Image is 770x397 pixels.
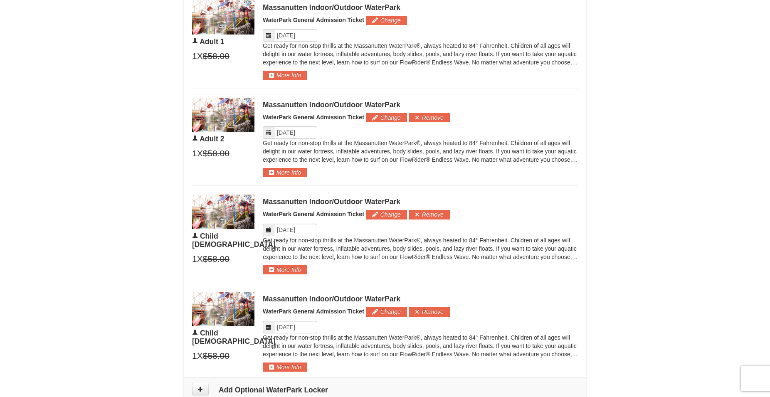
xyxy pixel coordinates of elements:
button: More Info [263,71,307,80]
button: Change [366,113,407,122]
button: Change [366,210,407,219]
div: Massanutten Indoor/Outdoor WaterPark [263,197,578,206]
div: Massanutten Indoor/Outdoor WaterPark [263,295,578,303]
div: Massanutten Indoor/Outdoor WaterPark [263,3,578,12]
span: WaterPark General Admission Ticket [263,17,364,23]
span: X [197,253,203,265]
span: WaterPark General Admission Ticket [263,114,364,121]
span: 1 [192,147,197,160]
span: 1 [192,253,197,265]
span: Adult 2 [200,135,224,143]
button: More Info [263,362,307,372]
img: 6619917-1403-22d2226d.jpg [192,195,254,229]
span: Child [DEMOGRAPHIC_DATA] [192,232,276,249]
span: WaterPark General Admission Ticket [263,308,364,315]
span: 1 [192,350,197,362]
p: Get ready for non-stop thrills at the Massanutten WaterPark®, always heated to 84° Fahrenheit. Ch... [263,236,578,261]
button: Remove [409,210,450,219]
button: Change [366,16,407,25]
span: X [197,50,203,62]
span: $58.00 [203,50,230,62]
span: X [197,350,203,362]
img: 6619917-1403-22d2226d.jpg [192,0,254,35]
button: Change [366,307,407,316]
p: Get ready for non-stop thrills at the Massanutten WaterPark®, always heated to 84° Fahrenheit. Ch... [263,139,578,164]
button: More Info [263,168,307,177]
span: $58.00 [203,253,230,265]
span: $58.00 [203,350,230,362]
div: Massanutten Indoor/Outdoor WaterPark [263,101,578,109]
img: 6619917-1403-22d2226d.jpg [192,292,254,326]
p: Get ready for non-stop thrills at the Massanutten WaterPark®, always heated to 84° Fahrenheit. Ch... [263,333,578,358]
span: Child [DEMOGRAPHIC_DATA] [192,329,276,345]
button: Remove [409,113,450,122]
span: Adult 1 [200,37,224,46]
button: More Info [263,265,307,274]
button: Remove [409,307,450,316]
span: WaterPark General Admission Ticket [263,211,364,217]
span: X [197,147,203,160]
p: Get ready for non-stop thrills at the Massanutten WaterPark®, always heated to 84° Fahrenheit. Ch... [263,42,578,67]
img: 6619917-1403-22d2226d.jpg [192,98,254,132]
h4: Add Optional WaterPark Locker [192,386,578,394]
span: $58.00 [203,147,230,160]
span: 1 [192,50,197,62]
